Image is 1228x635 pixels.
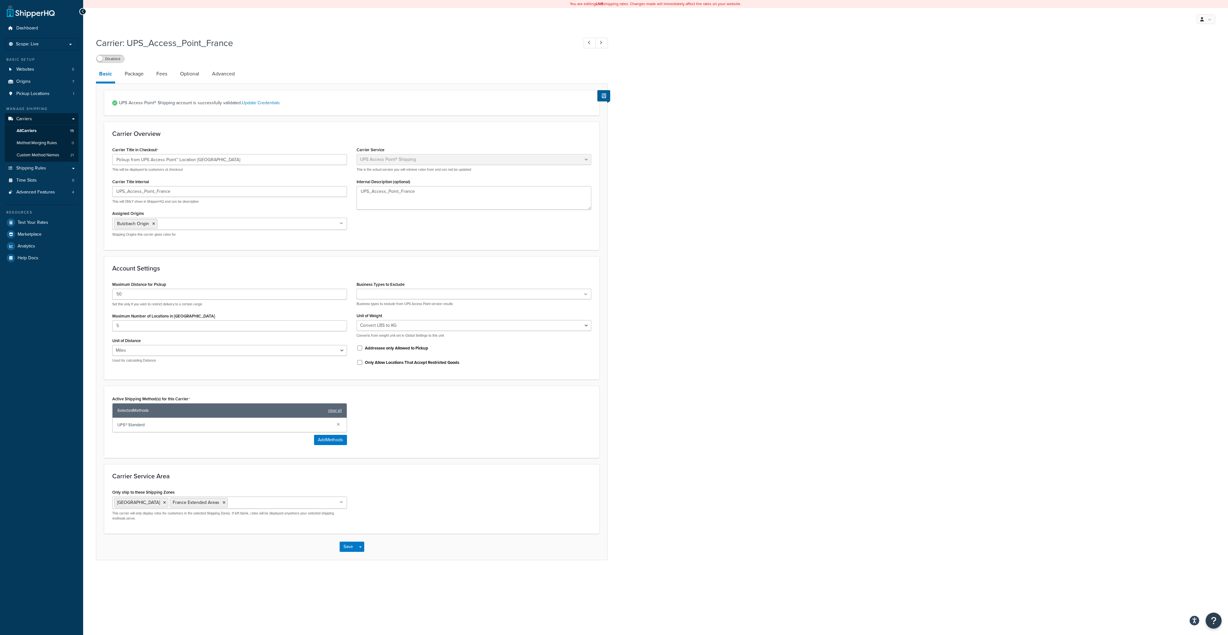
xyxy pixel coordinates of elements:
[16,26,38,31] span: Dashboard
[17,128,36,134] span: All Carriers
[112,511,347,521] p: This carrier will only display rates for customers in the selected Shipping Zones. If left blank,...
[119,98,591,107] span: UPS Access Point® Shipping account is successfully validated.
[153,66,170,82] a: Fees
[96,37,572,49] h1: Carrier: UPS_Access_Point_France
[5,240,78,252] a: Analytics
[5,175,78,186] li: Time Slots
[16,166,46,171] span: Shipping Rules
[597,90,610,101] button: Show Help Docs
[16,116,32,122] span: Carriers
[242,99,280,106] a: Update Credentials
[112,199,347,204] p: This will ONLY show in ShipperHQ and can be descriptive
[5,149,78,161] li: Custom Method Names
[16,67,34,72] span: Websites
[357,186,591,210] textarea: UPS_Access_Point_France
[5,106,78,112] div: Manage Shipping
[117,499,160,506] span: [GEOGRAPHIC_DATA]
[96,66,115,83] a: Basic
[112,282,166,287] label: Maximum Distance for Pickup
[18,220,48,225] span: Test Your Rates
[5,88,78,100] li: Pickup Locations
[18,232,42,237] span: Marketplace
[112,147,158,153] label: Carrier Title in Checkout
[18,255,38,261] span: Help Docs
[112,302,347,307] p: Set this only if you wish to restrict delivery to a certain range
[96,55,124,63] label: Disabled
[5,210,78,215] div: Resources
[117,406,325,415] span: Selected Methods
[5,186,78,198] a: Advanced Features4
[112,396,190,402] label: Active Shipping Method(s) for this Carrier
[72,79,74,84] span: 7
[112,314,215,318] label: Maximum Number of Locations in [GEOGRAPHIC_DATA]
[5,57,78,62] div: Basic Setup
[5,137,78,149] a: Method Merging Rules0
[357,313,382,318] label: Unit of Weight
[365,345,428,351] label: Addressee only Allowed to Pickup
[5,137,78,149] li: Method Merging Rules
[584,38,596,48] a: Previous Record
[16,79,31,84] span: Origins
[5,175,78,186] a: Time Slots0
[177,66,202,82] a: Optional
[365,360,459,365] label: Only Allow Locations That Accept Restricted Goods
[5,64,78,75] a: Websites5
[72,140,74,146] span: 0
[1206,613,1222,629] button: Open Resource Center
[112,265,591,272] h3: Account Settings
[340,542,357,552] button: Save
[5,162,78,174] a: Shipping Rules
[357,147,384,152] label: Carrier Service
[357,333,591,338] p: Converts from weight unit set in Global Settings to this unit
[314,435,347,445] button: AddMethods
[5,229,78,240] a: Marketplace
[16,178,37,183] span: Time Slots
[5,88,78,100] a: Pickup Locations1
[70,153,74,158] span: 21
[5,186,78,198] li: Advanced Features
[5,252,78,264] a: Help Docs
[357,179,410,184] label: Internal Description (optional)
[328,406,342,415] a: clear all
[5,22,78,34] a: Dashboard
[5,149,78,161] a: Custom Method Names21
[112,211,144,216] label: Assigned Origins
[209,66,238,82] a: Advanced
[5,64,78,75] li: Websites
[5,217,78,228] a: Test Your Rates
[112,490,175,495] label: Only ship to these Shipping Zones
[72,178,74,183] span: 0
[357,302,591,306] p: Business types to exclude from UPS Access Point service results
[112,167,347,172] p: This will be displayed to customers at checkout
[112,232,347,237] p: Shipping Origins this carrier gives rates for
[17,153,59,158] span: Custom Method Names
[117,420,332,429] span: UPS® Standard
[112,179,149,184] label: Carrier Title Internal
[5,125,78,137] a: AllCarriers15
[112,338,141,343] label: Unit of Distance
[122,66,147,82] a: Package
[112,358,347,363] p: Used for calculating Distance
[16,42,39,47] span: Scope: Live
[5,76,78,88] li: Origins
[72,190,74,195] span: 4
[5,76,78,88] a: Origins7
[70,128,74,134] span: 15
[5,113,78,125] a: Carriers
[16,91,50,97] span: Pickup Locations
[357,282,405,287] label: Business Types to Exclude
[173,499,219,506] span: France Extended Areas
[16,190,55,195] span: Advanced Features
[17,140,57,146] span: Method Merging Rules
[112,130,591,137] h3: Carrier Overview
[18,244,35,249] span: Analytics
[112,473,591,480] h3: Carrier Service Area
[595,38,608,48] a: Next Record
[72,67,74,72] span: 5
